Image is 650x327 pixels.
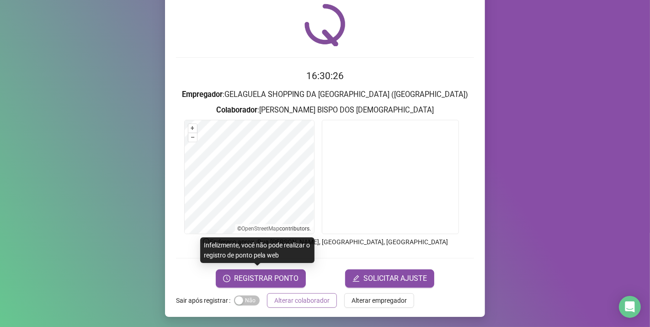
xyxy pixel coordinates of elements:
[306,70,344,81] time: 16:30:26
[234,273,298,284] span: REGISTRAR PONTO
[176,104,474,116] h3: : [PERSON_NAME] BISPO DOS [DEMOGRAPHIC_DATA]
[238,225,311,232] li: © contributors.
[619,296,641,318] div: Open Intercom Messenger
[216,106,257,114] strong: Colaborador
[216,269,306,288] button: REGISTRAR PONTO
[188,124,197,133] button: +
[274,295,330,306] span: Alterar colaborador
[345,269,434,288] button: editSOLICITAR AJUSTE
[242,225,280,232] a: OpenStreetMap
[267,293,337,308] button: Alterar colaborador
[304,4,346,46] img: QRPoint
[352,295,407,306] span: Alterar empregador
[176,293,234,308] label: Sair após registrar
[200,237,314,263] div: Infelizmente, você não pode realizar o registro de ponto pela web
[176,89,474,101] h3: : GELAGUELA SHOPPING DA [GEOGRAPHIC_DATA] ([GEOGRAPHIC_DATA])
[352,275,360,282] span: edit
[363,273,427,284] span: SOLICITAR AJUSTE
[182,90,223,99] strong: Empregador
[344,293,414,308] button: Alterar empregador
[188,133,197,142] button: –
[223,275,230,282] span: clock-circle
[176,237,474,247] p: Endereço aprox. : Rua [PERSON_NAME], [GEOGRAPHIC_DATA], [GEOGRAPHIC_DATA]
